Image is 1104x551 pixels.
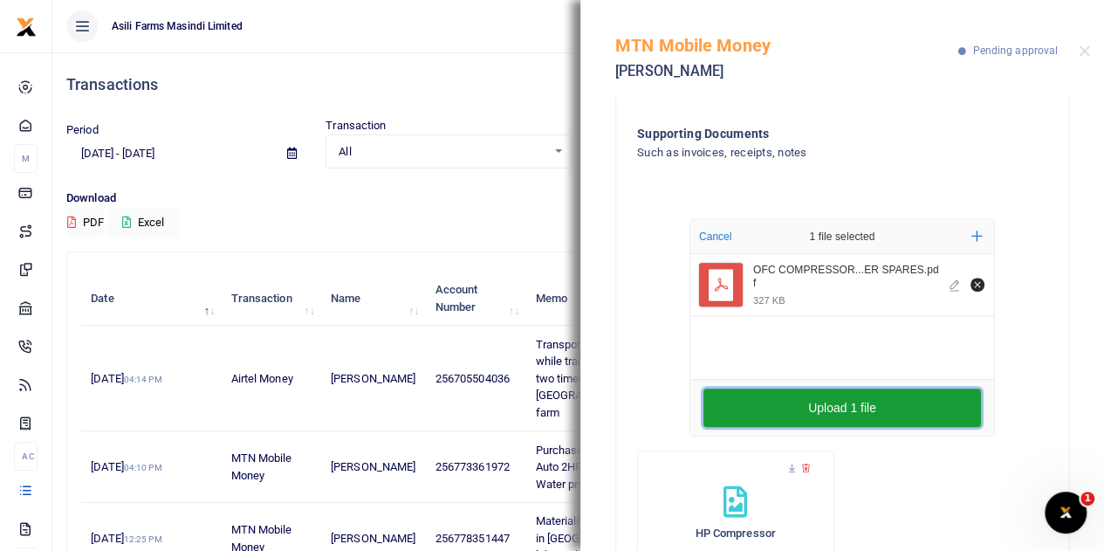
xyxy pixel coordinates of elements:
button: Excel [107,208,179,238]
span: Purchase of Compressor box Auto 2HP PSI max 300 gauge Water proof tape [535,444,682,491]
li: M [14,144,38,173]
small: 04:14 PM [124,375,162,384]
iframe: Intercom live chat [1045,492,1087,534]
span: 1 [1080,492,1094,506]
span: Airtel Money [230,372,292,385]
button: Close [1079,45,1090,57]
h5: MTN Mobile Money [615,35,958,56]
span: [PERSON_NAME] [331,372,415,385]
div: OFC COMPRESSOR AND DRYER SPARES.pdf [753,264,939,291]
small: 04:10 PM [124,463,162,472]
div: 1 file selected [768,219,916,254]
p: Download [66,189,1090,208]
small: 12:25 PM [124,534,162,544]
h4: Transactions [66,75,1090,94]
th: Memo: activate to sort column ascending [525,272,697,326]
h4: Supporting Documents [637,124,977,143]
img: logo-small [16,17,37,38]
span: Transport refund incurred while transporting solar lights two times from [GEOGRAPHIC_DATA] to the... [535,338,682,419]
button: Edit file OFC COMPRESSOR AND DRYER SPARES.pdf [946,275,965,294]
span: All [339,143,545,161]
button: Remove file [968,275,987,294]
th: Account Number: activate to sort column ascending [425,272,525,326]
button: Cancel [694,225,737,248]
input: select period [66,139,273,169]
h5: [PERSON_NAME] [615,63,958,80]
span: [DATE] [91,532,161,545]
span: 256773361972 [435,460,510,473]
th: Name: activate to sort column ascending [321,272,426,326]
span: [PERSON_NAME] [331,460,415,473]
div: 327 KB [753,294,785,306]
label: Period [66,121,99,139]
span: MTN Mobile Money [230,451,291,482]
a: logo-small logo-large logo-large [16,19,37,32]
span: [PERSON_NAME] [331,532,415,545]
button: PDF [66,208,105,238]
span: [DATE] [91,460,161,473]
span: Pending approval [972,45,1058,57]
li: Ac [14,442,38,471]
span: [DATE] [91,372,161,385]
h4: Such as invoices, receipts, notes [637,143,977,162]
button: Upload 1 file [703,389,981,427]
span: Asili Farms Masindi Limited [105,18,250,34]
th: Date: activate to sort column descending [81,272,221,326]
th: Transaction: activate to sort column ascending [221,272,320,326]
label: Transaction [326,117,386,134]
div: File Uploader [689,218,995,437]
h6: HP Compressor [655,527,816,541]
span: 256705504036 [435,372,510,385]
button: Add more files [964,224,990,249]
